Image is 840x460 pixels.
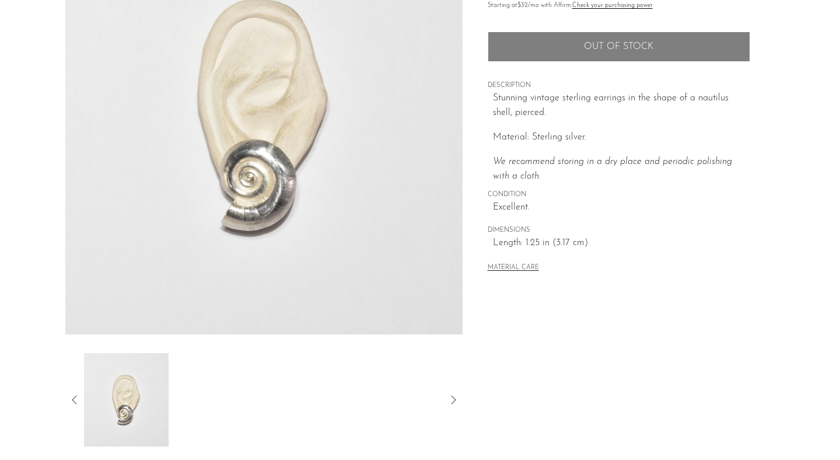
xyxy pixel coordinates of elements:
[488,32,750,62] button: Add to cart
[488,1,750,11] p: Starting at /mo with Affirm.
[493,157,732,182] i: We recommend storing in a dry place and periodic polishing with a cloth.
[572,2,653,9] a: Check your purchasing power - Learn more about Affirm Financing (opens in modal)
[84,353,169,447] img: Silver Nautilus Earrings
[493,236,750,251] span: Length: 1.25 in (3.17 cm)
[488,81,750,91] span: DESCRIPTION
[584,41,653,53] span: Out of stock
[493,130,750,145] p: Material: Sterling silver.
[488,225,750,236] span: DIMENSIONS
[493,91,750,121] p: Stunning vintage sterling earrings in the shape of a nautilus shell, pierced.
[488,264,539,273] button: MATERIAL CARE
[493,200,750,215] span: Excellent.
[488,190,750,200] span: CONDITION
[517,2,528,9] span: $32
